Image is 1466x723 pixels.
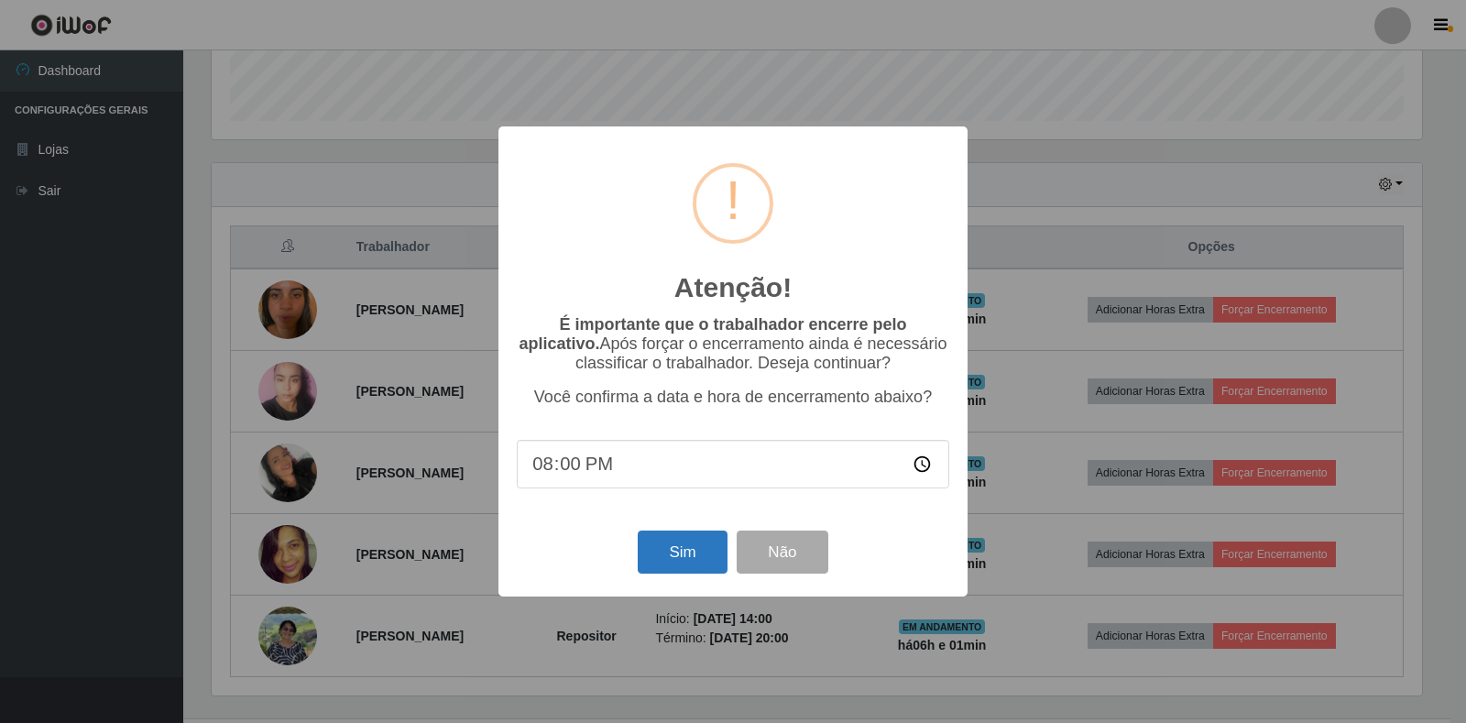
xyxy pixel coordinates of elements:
[674,271,792,304] h2: Atenção!
[737,531,827,574] button: Não
[519,315,906,353] b: É importante que o trabalhador encerre pelo aplicativo.
[517,315,949,373] p: Após forçar o encerramento ainda é necessário classificar o trabalhador. Deseja continuar?
[638,531,727,574] button: Sim
[517,388,949,407] p: Você confirma a data e hora de encerramento abaixo?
